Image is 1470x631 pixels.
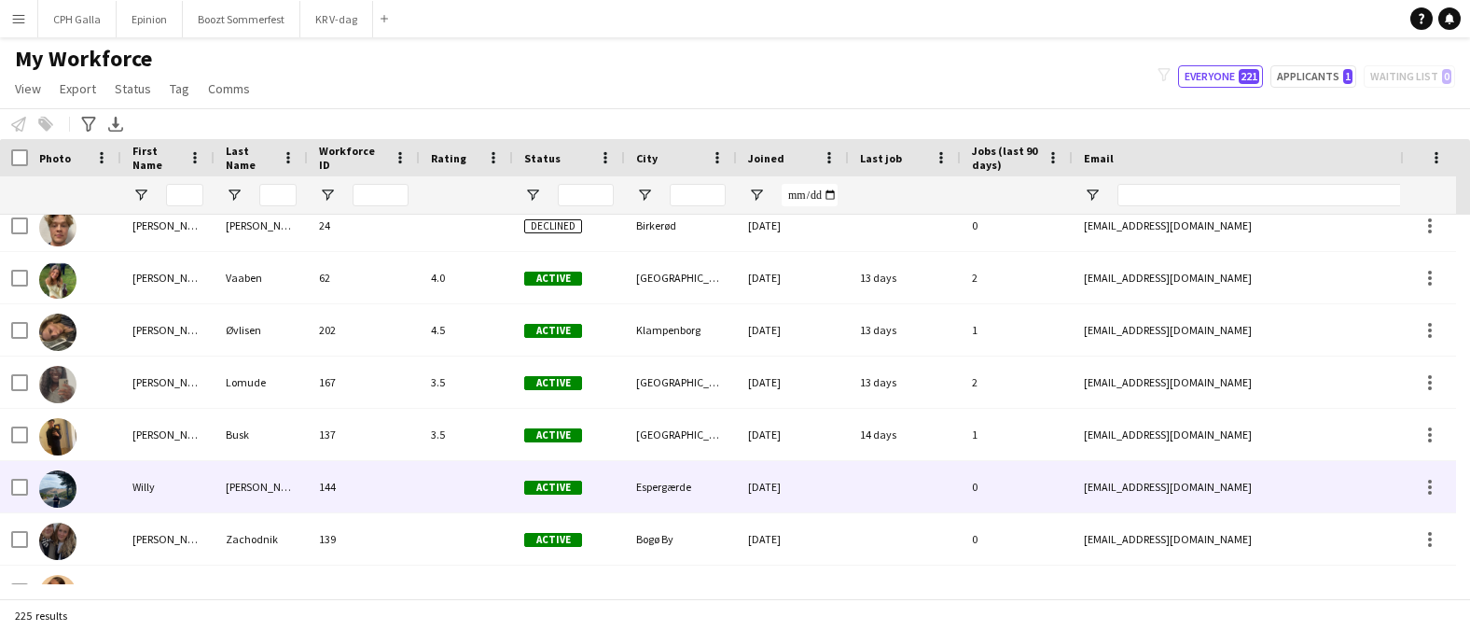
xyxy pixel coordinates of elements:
[737,357,849,408] div: [DATE]
[215,461,308,512] div: [PERSON_NAME]
[132,187,149,203] button: Open Filter Menu
[308,461,420,512] div: 144
[319,144,386,172] span: Workforce ID
[308,357,420,408] div: 167
[39,209,76,246] img: Viktor Risvang Holm
[625,461,737,512] div: Espergærde
[353,184,409,206] input: Workforce ID Filter Input
[308,304,420,356] div: 202
[625,252,737,303] div: [GEOGRAPHIC_DATA]
[961,566,1073,617] div: 0
[39,261,76,299] img: Vilma Vaaben
[1073,513,1446,565] div: [EMAIL_ADDRESS][DOMAIN_NAME]
[226,187,243,203] button: Open Filter Menu
[107,77,159,101] a: Status
[737,513,849,565] div: [DATE]
[215,513,308,565] div: Zachodnik
[961,513,1073,565] div: 0
[1073,304,1446,356] div: [EMAIL_ADDRESS][DOMAIN_NAME]
[782,184,838,206] input: Joined Filter Input
[420,252,513,303] div: 4.0
[625,566,737,617] div: [GEOGRAPHIC_DATA]
[15,80,41,97] span: View
[1239,69,1259,84] span: 221
[215,304,308,356] div: Øvlisen
[39,366,76,403] img: Wilhelmina Lomude
[39,151,71,165] span: Photo
[52,77,104,101] a: Export
[170,80,189,97] span: Tag
[625,409,737,460] div: [GEOGRAPHIC_DATA]
[308,252,420,303] div: 62
[737,409,849,460] div: [DATE]
[121,357,215,408] div: [PERSON_NAME]
[860,151,902,165] span: Last job
[737,200,849,251] div: [DATE]
[737,304,849,356] div: [DATE]
[215,566,308,617] div: [PERSON_NAME]
[524,481,582,495] span: Active
[849,409,961,460] div: 14 days
[117,1,183,37] button: Epinion
[961,200,1073,251] div: 0
[39,470,76,508] img: Willy Holmgren
[748,151,784,165] span: Joined
[1084,151,1114,165] span: Email
[308,409,420,460] div: 137
[431,151,466,165] span: Rating
[524,187,541,203] button: Open Filter Menu
[1073,252,1446,303] div: [EMAIL_ADDRESS][DOMAIN_NAME]
[524,533,582,547] span: Active
[961,357,1073,408] div: 2
[849,357,961,408] div: 13 days
[300,1,373,37] button: KR V-dag
[1270,65,1356,88] button: Applicants1
[104,113,127,135] app-action-btn: Export XLSX
[625,357,737,408] div: [GEOGRAPHIC_DATA]
[420,304,513,356] div: 4.5
[748,187,765,203] button: Open Filter Menu
[524,376,582,390] span: Active
[15,45,152,73] span: My Workforce
[183,1,300,37] button: Boozt Sommerfest
[39,575,76,612] img: Xenia Sif Nielsen
[121,200,215,251] div: [PERSON_NAME]
[737,252,849,303] div: [DATE]
[38,1,117,37] button: CPH Galla
[121,513,215,565] div: [PERSON_NAME]
[215,200,308,251] div: [PERSON_NAME]
[961,252,1073,303] div: 2
[524,428,582,442] span: Active
[636,151,658,165] span: City
[1073,566,1446,617] div: [EMAIL_ADDRESS][PERSON_NAME][DOMAIN_NAME]
[972,144,1039,172] span: Jobs (last 90 days)
[162,77,197,101] a: Tag
[39,418,76,456] img: William Busk
[308,566,420,617] div: 220
[625,200,737,251] div: Birkerød
[115,80,151,97] span: Status
[121,252,215,303] div: [PERSON_NAME]
[208,80,250,97] span: Comms
[524,324,582,338] span: Active
[121,409,215,460] div: [PERSON_NAME]
[215,409,308,460] div: Busk
[1073,200,1446,251] div: [EMAIL_ADDRESS][DOMAIN_NAME]
[1117,184,1435,206] input: Email Filter Input
[60,80,96,97] span: Export
[1073,409,1446,460] div: [EMAIL_ADDRESS][DOMAIN_NAME]
[1343,69,1352,84] span: 1
[1084,187,1101,203] button: Open Filter Menu
[226,144,274,172] span: Last Name
[636,187,653,203] button: Open Filter Menu
[420,357,513,408] div: 3.5
[166,184,203,206] input: First Name Filter Input
[121,461,215,512] div: Willy
[1073,461,1446,512] div: [EMAIL_ADDRESS][DOMAIN_NAME]
[308,200,420,251] div: 24
[39,314,76,351] img: Viola Øvlisen
[121,304,215,356] div: [PERSON_NAME]
[121,566,215,617] div: Xenia Sif
[215,357,308,408] div: Lomude
[524,151,561,165] span: Status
